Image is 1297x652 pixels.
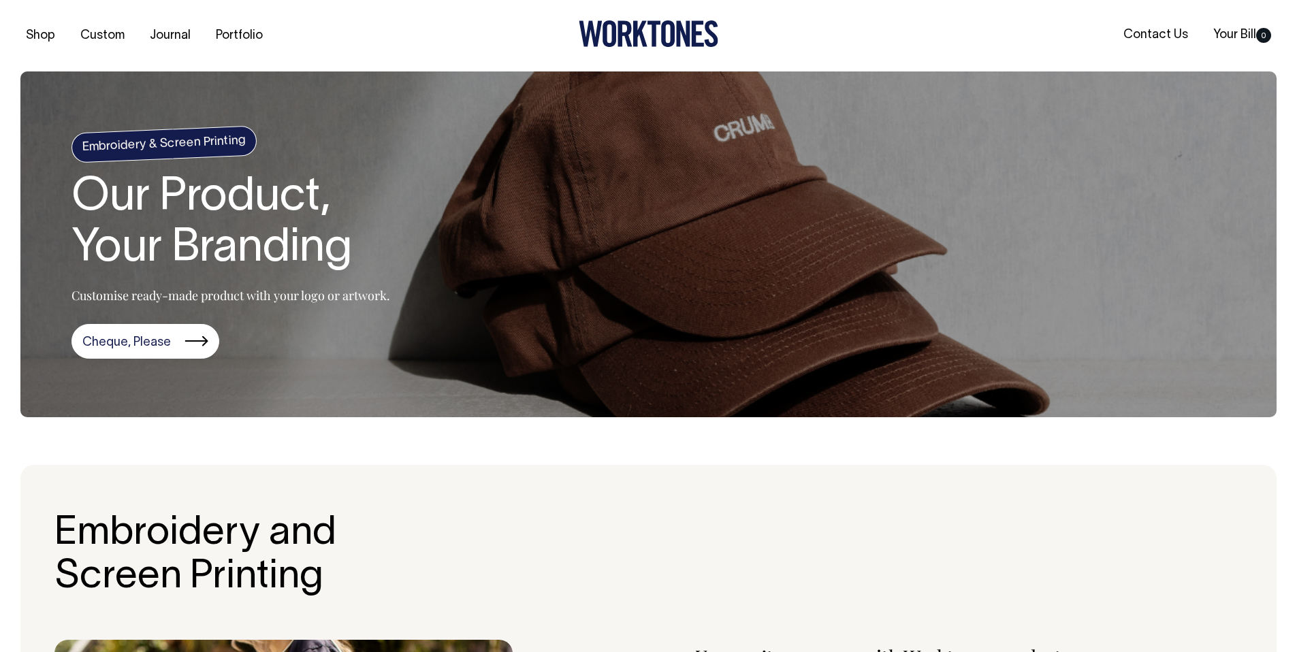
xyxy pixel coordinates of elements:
a: Contact Us [1118,24,1194,46]
a: Portfolio [210,25,268,47]
a: Custom [75,25,130,47]
a: Cheque, Please [71,324,219,359]
h2: Embroidery and Screen Printing [54,512,446,600]
h4: Embroidery & Screen Printing [71,126,257,163]
a: Journal [144,25,196,47]
span: 0 [1256,28,1271,43]
h1: Our Product, Your Branding [71,173,390,275]
a: Shop [20,25,61,47]
a: Your Bill0 [1208,24,1277,46]
p: Customise ready-made product with your logo or artwork. [71,287,390,304]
